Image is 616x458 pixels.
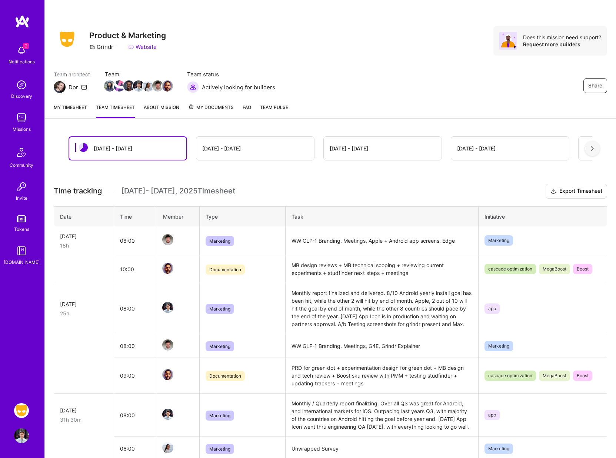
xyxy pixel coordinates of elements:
[588,82,602,89] span: Share
[23,43,29,49] span: 2
[163,233,173,246] a: Team Member Avatar
[81,84,87,90] i: icon Mail
[206,304,234,314] span: Marketing
[13,143,30,161] img: Community
[583,78,607,93] button: Share
[285,283,478,334] td: Monthly report finalized and delivered. 8/10 Android yearly install goal has been hit, while the ...
[121,186,235,196] span: [DATE] - [DATE] , 2025 Timesheet
[9,58,35,66] div: Notifications
[539,371,570,381] span: MegaBoost
[573,371,592,381] span: Boost
[60,232,108,240] div: [DATE]
[285,334,478,358] td: WW GLP-1 Branding, Meetings, G4E, Grindr Explainer
[15,15,30,28] img: logo
[162,442,173,453] img: Team Member Avatar
[60,309,108,317] div: 25h
[206,411,234,421] span: Marketing
[14,243,29,258] img: guide book
[144,103,179,118] a: About Mission
[162,263,173,274] img: Team Member Avatar
[162,80,173,92] img: Team Member Avatar
[206,371,245,381] span: Documentation
[163,262,173,275] a: Team Member Avatar
[124,80,134,92] a: Team Member Avatar
[123,80,134,92] img: Team Member Avatar
[10,161,33,169] div: Community
[14,77,29,92] img: discovery
[202,83,275,91] span: Actively looking for builders
[162,302,173,313] img: Team Member Avatar
[285,394,478,437] td: Monthly / Quarterly report finalizing. Over all Q3 was great for Android, and international marke...
[114,80,125,92] img: Team Member Avatar
[260,104,288,110] span: Team Pulse
[187,70,275,78] span: Team status
[105,80,114,92] a: Team Member Avatar
[285,358,478,394] td: PRD for green dot + experimentation design for green dot + MB design and tech review + Boost sku ...
[573,264,592,274] span: Boost
[187,81,199,93] img: Actively looking for builders
[54,103,87,118] a: My timesheet
[54,70,90,78] span: Team architect
[163,339,173,351] a: Team Member Avatar
[485,444,513,454] span: Marketing
[591,146,594,151] img: right
[523,34,601,41] div: Does this mission need support?
[14,428,29,443] img: User Avatar
[163,368,173,381] a: Team Member Avatar
[285,206,478,226] th: Task
[546,184,607,199] button: Export Timesheet
[89,31,166,40] h3: Product & Marketing
[94,145,132,152] div: [DATE] - [DATE]
[14,110,29,125] img: teamwork
[260,103,288,118] a: Team Pulse
[485,410,500,420] span: app
[12,403,31,418] a: Grindr: Product & Marketing
[202,145,241,152] div: [DATE] - [DATE]
[14,179,29,194] img: Invite
[60,242,108,249] div: 18h
[114,226,157,255] td: 08:00
[206,236,234,246] span: Marketing
[163,80,172,92] a: Team Member Avatar
[54,206,114,226] th: Date
[4,258,40,266] div: [DOMAIN_NAME]
[550,187,556,195] i: icon Download
[188,103,234,118] a: My Documents
[79,143,88,152] img: status icon
[162,369,173,380] img: Team Member Avatar
[163,441,173,454] a: Team Member Avatar
[114,334,157,358] td: 08:00
[54,29,80,49] img: Company Logo
[114,80,124,92] a: Team Member Avatar
[54,81,66,93] img: Team Architect
[114,358,157,394] td: 09:00
[243,103,251,118] a: FAQ
[16,194,27,202] div: Invite
[539,264,570,274] span: MegaBoost
[162,339,173,351] img: Team Member Avatar
[143,80,153,92] a: Team Member Avatar
[114,206,157,226] th: Time
[13,125,31,133] div: Missions
[485,371,536,381] span: cascade optimization
[285,255,478,283] td: MB design reviews + MB technical scoping + reviewing current experiments + studfinder next steps ...
[485,341,513,351] span: Marketing
[114,394,157,437] td: 08:00
[162,409,173,420] img: Team Member Avatar
[134,80,143,92] a: Team Member Avatar
[96,103,135,118] a: Team timesheet
[206,444,234,454] span: Marketing
[17,215,26,222] img: tokens
[485,235,513,246] span: Marketing
[11,92,32,100] div: Discovery
[206,265,245,275] span: Documentation
[478,206,607,226] th: Initiative
[60,300,108,308] div: [DATE]
[152,80,163,92] img: Team Member Avatar
[54,186,102,196] span: Time tracking
[200,206,285,226] th: Type
[485,264,536,274] span: cascade optimization
[105,70,172,78] span: Team
[12,428,31,443] a: User Avatar
[499,32,517,50] img: Avatar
